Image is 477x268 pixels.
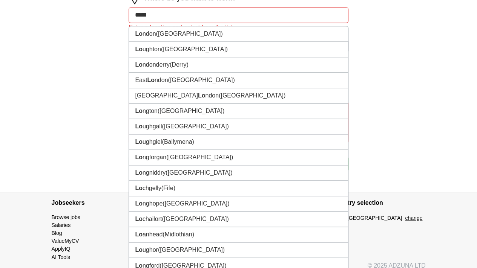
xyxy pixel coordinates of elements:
span: ([GEOGRAPHIC_DATA]) [162,123,229,129]
strong: Lo [135,30,143,37]
a: Blog [52,230,62,236]
span: ([GEOGRAPHIC_DATA]) [158,247,225,253]
li: ughton [129,42,348,57]
li: ughgiel [129,134,348,150]
span: (Fife) [161,185,175,191]
li: chailort [129,212,348,227]
strong: Lo [135,46,143,52]
strong: Lo [135,185,143,191]
button: change [405,214,422,222]
span: ([GEOGRAPHIC_DATA]) [166,169,232,176]
li: ndonderry [129,57,348,73]
strong: Lo [135,200,143,207]
li: anhead [129,227,348,242]
span: (Midlothian) [163,231,194,238]
strong: Lo [135,154,143,160]
span: (Derry) [170,61,189,68]
span: ([GEOGRAPHIC_DATA]) [219,92,285,99]
span: ([GEOGRAPHIC_DATA]) [166,154,233,160]
li: East ndon [129,73,348,88]
span: ([GEOGRAPHIC_DATA]) [162,216,229,222]
strong: Lo [135,61,143,68]
strong: Lo [135,108,143,114]
span: ([GEOGRAPHIC_DATA]) [163,200,229,207]
span: ([GEOGRAPHIC_DATA]) [158,108,224,114]
div: Enter a location and select from the list [129,23,348,32]
span: (Ballymena) [162,139,194,145]
li: ughor [129,242,348,258]
li: ndon [129,26,348,42]
strong: Lo [135,216,143,222]
a: Browse jobs [52,214,80,220]
strong: Lo [135,247,143,253]
a: ApplyIQ [52,246,71,252]
strong: Lo [135,123,143,129]
li: chgelly [129,181,348,196]
span: [GEOGRAPHIC_DATA] [347,214,402,222]
strong: Lo [135,231,143,238]
li: ngton [129,104,348,119]
span: ([GEOGRAPHIC_DATA]) [168,77,235,83]
li: ngniddry [129,165,348,181]
strong: Lo [135,169,143,176]
li: ngforgan [129,150,348,165]
strong: Lo [147,77,155,83]
h4: Country selection [332,192,426,213]
a: ValueMyCV [52,238,79,244]
a: Salaries [52,222,71,228]
span: ([GEOGRAPHIC_DATA]) [156,30,222,37]
strong: Lo [198,92,206,99]
a: AI Tools [52,254,71,260]
span: ([GEOGRAPHIC_DATA]) [161,46,228,52]
li: nghope [129,196,348,212]
li: [GEOGRAPHIC_DATA] ndon [129,88,348,104]
strong: Lo [135,139,143,145]
li: ughgall [129,119,348,134]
